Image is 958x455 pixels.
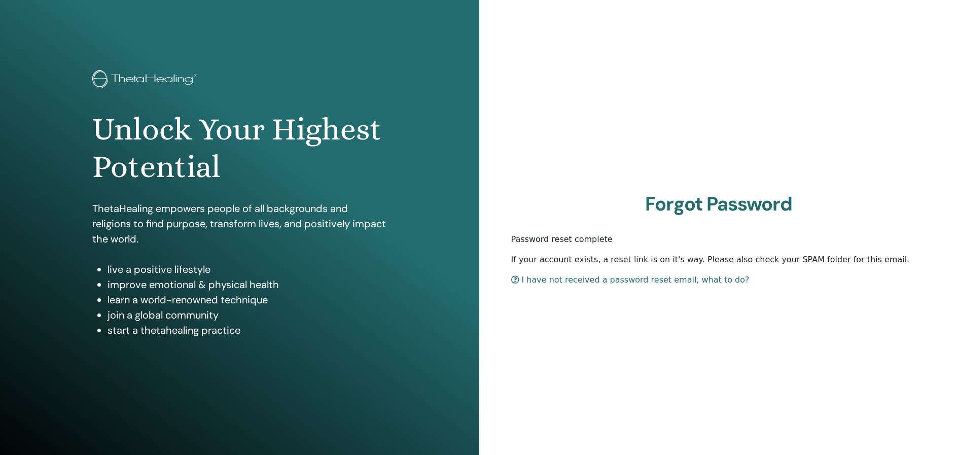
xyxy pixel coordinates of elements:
[511,193,927,216] h2: Forgot Password
[511,275,750,285] a: I have not received a password reset email, what to do?
[108,277,386,292] li: improve emotional & physical health
[108,307,386,323] li: join a global community
[108,262,386,277] li: live a positive lifestyle
[511,233,927,246] p: Password reset complete
[511,254,927,266] p: If your account exists, a reset link is on it's way. Please also check your SPAM folder for this ...
[92,111,386,186] h1: Unlock Your Highest Potential
[108,292,386,307] li: learn a world-renowned technique
[92,201,386,247] p: ThetaHealing empowers people of all backgrounds and religions to find purpose, transform lives, a...
[108,323,386,338] li: start a thetahealing practice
